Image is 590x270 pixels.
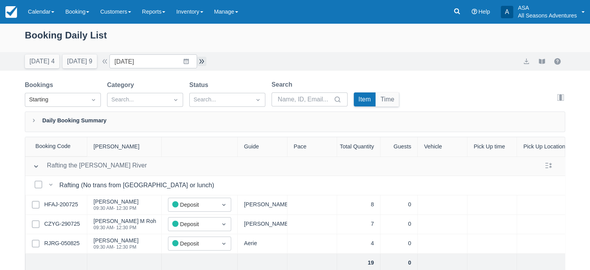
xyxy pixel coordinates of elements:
[62,54,97,68] button: [DATE] 9
[471,9,477,14] i: Help
[517,137,567,157] div: Pick Up Location
[172,96,180,104] span: Dropdown icon
[109,54,197,68] input: Date
[87,137,162,157] div: [PERSON_NAME]
[93,218,156,224] div: [PERSON_NAME] M Roh
[25,111,565,132] div: Daily Booking Summary
[354,92,375,106] button: Item
[44,239,80,248] a: RJRG-050825
[278,92,332,106] input: Name, ID, Email...
[220,240,228,247] span: Dropdown icon
[376,92,399,106] button: Time
[254,96,262,104] span: Dropdown icon
[44,220,80,228] a: CZYG-290725
[25,80,56,90] label: Bookings
[381,195,418,215] div: 0
[5,6,17,18] img: checkfront-main-nav-mini-logo.png
[467,137,517,157] div: Pick Up time
[337,195,381,215] div: 8
[93,225,156,230] div: 09:30 AM - 12:30 PM
[287,137,337,157] div: Pace
[44,200,78,209] a: HFAJ-200725
[30,159,150,173] button: Rafting the [PERSON_NAME] River
[59,181,217,190] div: Rafting (No trans from [GEOGRAPHIC_DATA] or lunch)
[381,137,418,157] div: Guests
[93,199,138,204] div: [PERSON_NAME]
[238,195,287,215] div: [PERSON_NAME]
[501,6,513,18] div: A
[337,137,381,157] div: Total Quantity
[189,80,211,90] label: Status
[90,96,97,104] span: Dropdown icon
[337,234,381,254] div: 4
[107,80,137,90] label: Category
[172,239,213,248] div: Deposit
[93,238,138,243] div: [PERSON_NAME]
[19,137,87,156] div: Booking Code
[337,215,381,234] div: 7
[172,200,213,209] div: Deposit
[25,54,59,68] button: [DATE] 4
[272,80,295,89] label: Search
[93,206,138,211] div: 09:30 AM - 12:30 PM
[238,234,287,254] div: Aerie
[478,9,490,15] span: Help
[238,137,287,157] div: Guide
[518,12,577,19] p: All Seasons Adventures
[25,28,565,51] div: Booking Daily List
[220,220,228,228] span: Dropdown icon
[220,201,228,209] span: Dropdown icon
[418,137,467,157] div: Vehicle
[93,245,138,249] div: 09:30 AM - 12:30 PM
[381,234,418,254] div: 0
[522,57,531,66] button: export
[518,4,577,12] p: ASA
[238,215,287,234] div: [PERSON_NAME], [PERSON_NAME]
[172,220,213,229] div: Deposit
[29,96,83,104] div: Starting
[381,215,418,234] div: 0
